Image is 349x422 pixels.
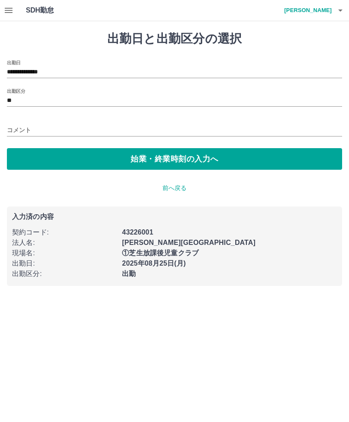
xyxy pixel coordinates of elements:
[12,213,337,220] p: 入力済の内容
[122,260,186,267] b: 2025年08月25日(月)
[7,32,342,46] h1: 出勤日と出勤区分の選択
[7,88,25,94] label: 出勤区分
[122,249,199,257] b: ①芝生放課後児童クラブ
[12,248,117,258] p: 現場名 :
[7,59,21,66] label: 出勤日
[7,184,342,193] p: 前へ戻る
[122,270,136,277] b: 出勤
[12,238,117,248] p: 法人名 :
[12,258,117,269] p: 出勤日 :
[7,148,342,170] button: 始業・終業時刻の入力へ
[122,228,153,236] b: 43226001
[122,239,256,246] b: [PERSON_NAME][GEOGRAPHIC_DATA]
[12,269,117,279] p: 出勤区分 :
[12,227,117,238] p: 契約コード :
